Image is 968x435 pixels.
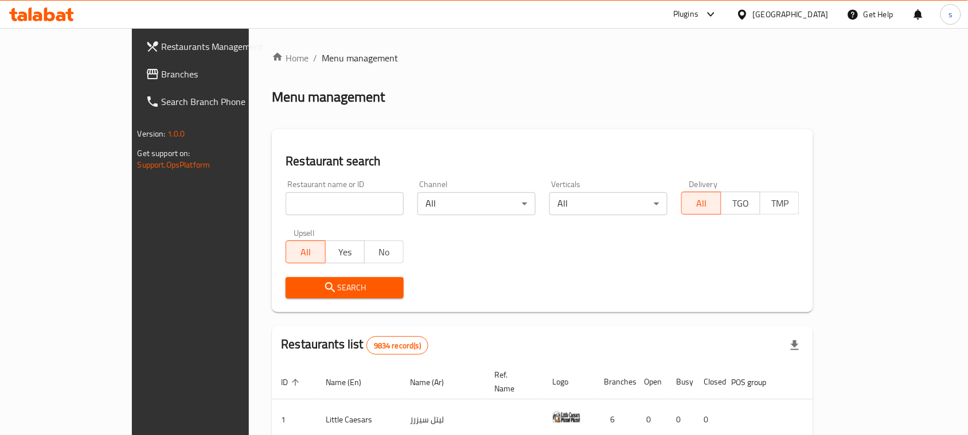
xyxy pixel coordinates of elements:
[136,88,294,115] a: Search Branch Phone
[281,375,303,389] span: ID
[781,332,809,359] div: Export file
[366,336,428,355] div: Total records count
[667,364,694,399] th: Busy
[635,364,667,399] th: Open
[325,240,365,263] button: Yes
[552,403,581,432] img: Little Caesars
[417,192,536,215] div: All
[689,180,718,188] label: Delivery
[295,281,395,295] span: Search
[494,368,529,395] span: Ref. Name
[949,8,953,21] span: s
[272,88,385,106] h2: Menu management
[291,244,321,261] span: All
[595,364,635,399] th: Branches
[364,240,404,263] button: No
[765,195,795,212] span: TMP
[326,375,376,389] span: Name (En)
[167,126,185,141] span: 1.0.0
[549,192,668,215] div: All
[686,195,716,212] span: All
[694,364,722,399] th: Closed
[162,67,284,81] span: Branches
[753,8,829,21] div: [GEOGRAPHIC_DATA]
[272,51,813,65] nav: breadcrumb
[136,33,294,60] a: Restaurants Management
[136,60,294,88] a: Branches
[760,192,799,215] button: TMP
[286,277,404,298] button: Search
[731,375,781,389] span: POS group
[286,240,325,263] button: All
[367,340,428,351] span: 9834 record(s)
[138,146,190,161] span: Get support on:
[138,126,166,141] span: Version:
[286,192,404,215] input: Search for restaurant name or ID..
[162,40,284,53] span: Restaurants Management
[322,51,398,65] span: Menu management
[681,192,721,215] button: All
[313,51,317,65] li: /
[294,229,315,237] label: Upsell
[138,157,210,172] a: Support.OpsPlatform
[721,192,760,215] button: TGO
[369,244,399,261] span: No
[281,336,428,355] h2: Restaurants list
[726,195,756,212] span: TGO
[543,364,595,399] th: Logo
[673,7,698,21] div: Plugins
[286,153,799,170] h2: Restaurant search
[330,244,360,261] span: Yes
[162,95,284,108] span: Search Branch Phone
[410,375,459,389] span: Name (Ar)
